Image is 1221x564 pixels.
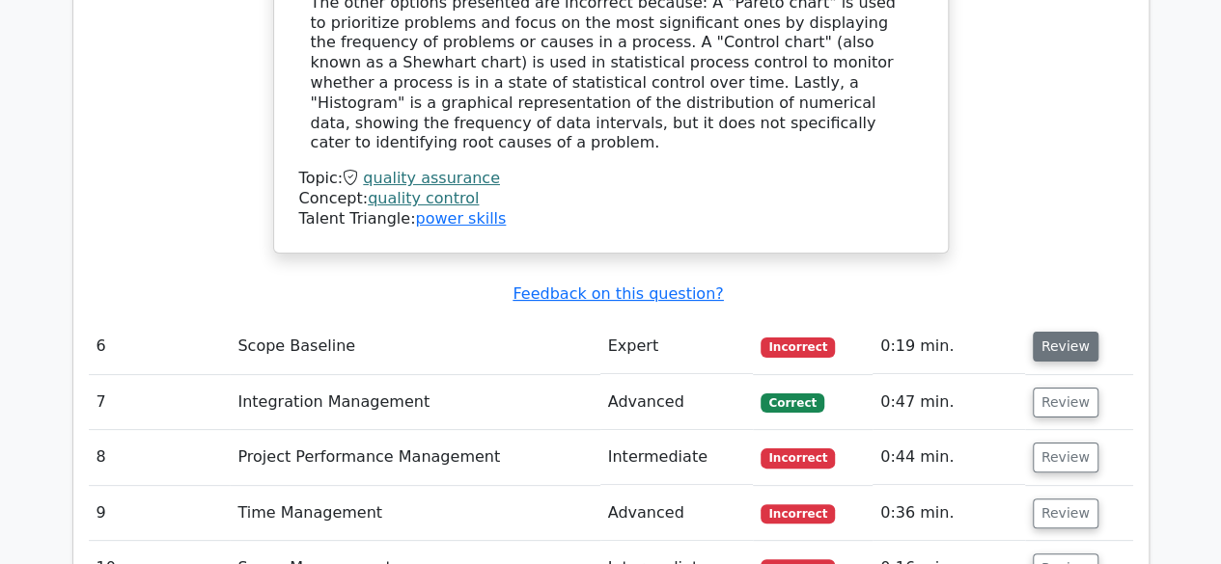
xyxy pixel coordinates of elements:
div: Concept: [299,189,923,209]
td: 7 [89,375,231,430]
button: Review [1033,388,1098,417]
button: Review [1033,443,1098,472]
td: Advanced [600,375,754,430]
a: Feedback on this question? [513,284,723,303]
td: Scope Baseline [230,319,599,374]
span: Correct [761,393,823,413]
td: Integration Management [230,375,599,430]
div: Topic: [299,169,923,189]
td: 0:44 min. [873,430,1025,485]
td: 6 [89,319,231,374]
td: Expert [600,319,754,374]
span: Incorrect [761,504,835,524]
td: Advanced [600,486,754,541]
span: Incorrect [761,448,835,468]
td: 8 [89,430,231,485]
td: Intermediate [600,430,754,485]
td: 0:47 min. [873,375,1025,430]
td: Project Performance Management [230,430,599,485]
button: Review [1033,498,1098,528]
a: power skills [415,209,506,228]
button: Review [1033,332,1098,362]
span: Incorrect [761,337,835,357]
td: 0:36 min. [873,486,1025,541]
td: Time Management [230,486,599,541]
a: quality control [368,189,479,207]
td: 0:19 min. [873,319,1025,374]
td: 9 [89,486,231,541]
a: quality assurance [363,169,500,187]
div: Talent Triangle: [299,169,923,228]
